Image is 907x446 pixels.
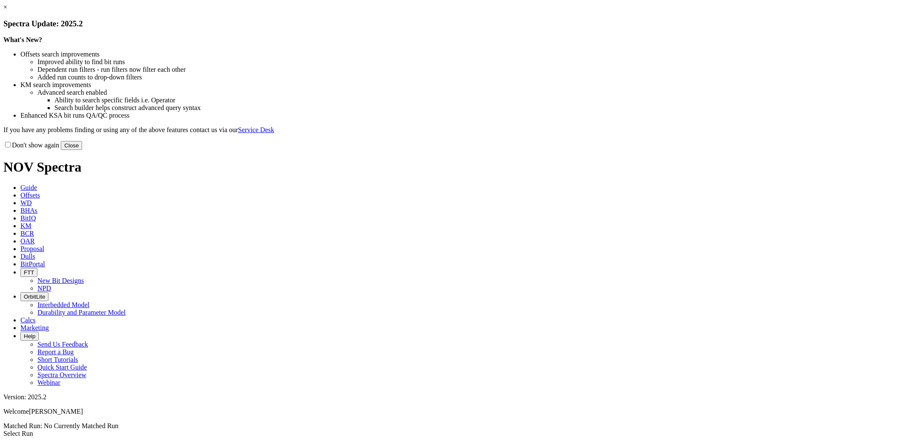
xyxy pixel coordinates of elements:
[20,184,37,191] span: Guide
[238,126,274,133] a: Service Desk
[20,112,904,119] li: Enhanced KSA bit runs QA/QC process
[37,301,89,308] a: Interbedded Model
[37,58,904,66] li: Improved ability to find bit runs
[37,371,86,378] a: Spectra Overview
[37,73,904,81] li: Added run counts to drop-down filters
[37,379,60,386] a: Webinar
[20,237,35,245] span: OAR
[20,230,34,237] span: BCR
[3,36,42,43] strong: What's New?
[3,430,33,437] a: Select Run
[24,294,45,300] span: OrbitLite
[20,81,904,89] li: KM search improvements
[37,348,74,356] a: Report a Bug
[37,309,126,316] a: Durability and Parameter Model
[20,222,31,229] span: KM
[5,142,11,147] input: Don't show again
[3,19,904,28] h3: Spectra Update: 2025.2
[3,126,904,134] p: If you have any problems finding or using any of the above features contact us via our
[3,408,904,415] p: Welcome
[37,356,78,363] a: Short Tutorials
[61,141,82,150] button: Close
[20,207,37,214] span: BHAs
[20,215,36,222] span: BitIQ
[54,104,904,112] li: Search builder helps construct advanced query syntax
[20,260,45,268] span: BitPortal
[3,422,42,429] span: Matched Run:
[20,253,35,260] span: Dulls
[20,51,904,58] li: Offsets search improvements
[20,324,49,331] span: Marketing
[37,285,51,292] a: NPD
[20,316,36,324] span: Calcs
[20,245,44,252] span: Proposal
[20,199,32,206] span: WD
[54,96,904,104] li: Ability to search specific fields i.e. Operator
[37,277,84,284] a: New Bit Designs
[29,408,83,415] span: [PERSON_NAME]
[3,393,904,401] div: Version: 2025.2
[3,159,904,175] h1: NOV Spectra
[37,89,904,96] li: Advanced search enabled
[20,192,40,199] span: Offsets
[3,3,7,11] a: ×
[3,141,59,149] label: Don't show again
[37,341,88,348] a: Send Us Feedback
[37,66,904,73] li: Dependent run filters - run filters now filter each other
[24,269,34,276] span: FTT
[44,422,119,429] span: No Currently Matched Run
[24,333,35,339] span: Help
[37,364,87,371] a: Quick Start Guide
